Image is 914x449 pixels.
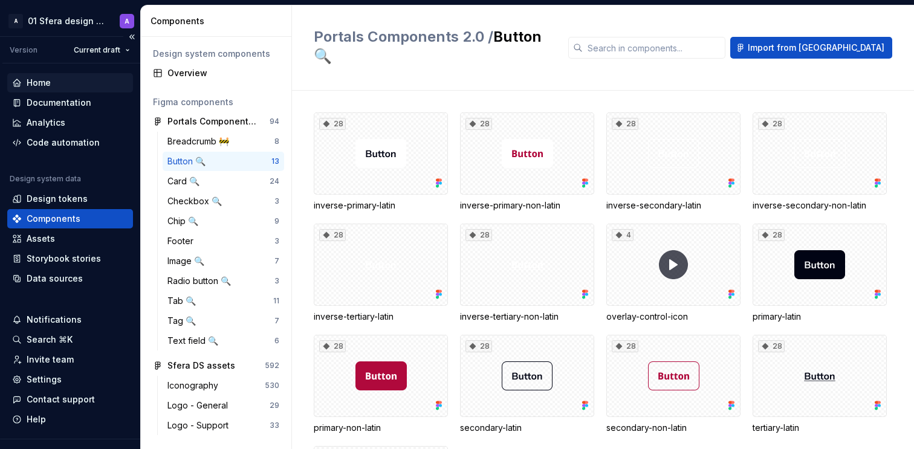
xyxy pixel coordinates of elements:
div: 530 [265,381,279,390]
div: 28 [465,229,492,241]
a: Text field 🔍6 [163,331,284,350]
div: primary-non-latin [314,422,448,434]
div: 28primary-latin [753,224,887,323]
a: Logo - Support33 [163,416,284,435]
button: Import from [GEOGRAPHIC_DATA] [730,37,892,59]
div: 28inverse-secondary-latin [606,112,741,212]
div: Assets [27,233,55,245]
button: Notifications [7,310,133,329]
div: inverse-secondary-latin [606,199,741,212]
a: Overview [148,63,284,83]
input: Search in components... [583,37,725,59]
div: primary-latin [753,311,887,323]
div: 28 [319,118,346,130]
div: Logo - General [167,399,233,412]
a: Tag 🔍7 [163,311,284,331]
div: 28tertiary-latin [753,335,887,434]
div: Settings [27,373,62,386]
a: Checkbox 🔍3 [163,192,284,211]
div: 28 [465,340,492,352]
span: Portals Components 2.0 / [314,28,493,45]
div: Components [27,213,80,225]
a: Breadcrumb 🚧8 [163,132,284,151]
div: 28inverse-secondary-non-latin [753,112,887,212]
div: 28 [612,118,638,130]
div: 28 [465,118,492,130]
div: Version [10,45,37,55]
button: A01 Sfera design systemA [2,8,138,34]
div: inverse-secondary-non-latin [753,199,887,212]
div: 28 [758,118,785,130]
div: Footer [167,235,198,247]
a: Iconography530 [163,376,284,395]
div: overlay-control-icon [606,311,741,323]
a: Sfera DS assets592 [148,356,284,375]
div: inverse-tertiary-non-latin [460,311,594,323]
div: 28 [612,340,638,352]
span: Current draft [74,45,120,55]
div: 11 [273,296,279,306]
div: tertiary-latin [753,422,887,434]
a: Tab 🔍11 [163,291,284,311]
div: Design system data [10,174,81,184]
div: Search ⌘K [27,334,73,346]
a: Analytics [7,113,133,132]
div: 28 [319,229,346,241]
div: 33 [270,421,279,430]
div: A [8,14,23,28]
div: Code automation [27,137,100,149]
div: Iconography [167,380,223,392]
a: Settings [7,370,133,389]
div: Design system components [153,48,279,60]
div: Storybook stories [27,253,101,265]
div: Button 🔍 [167,155,210,167]
div: Portals Components 2.0 [167,115,258,128]
div: Components [151,15,287,27]
a: Chip 🔍9 [163,212,284,231]
button: Contact support [7,390,133,409]
button: Current draft [68,42,135,59]
a: Data sources [7,269,133,288]
div: Invite team [27,354,74,366]
div: secondary-latin [460,422,594,434]
div: inverse-primary-latin [314,199,448,212]
div: Image 🔍 [167,255,209,267]
div: Tab 🔍 [167,295,201,307]
div: 4 [612,229,634,241]
div: 01 Sfera design system [28,15,105,27]
button: Search ⌘K [7,330,133,349]
a: Documentation [7,93,133,112]
div: Tag 🔍 [167,315,201,327]
div: 7 [274,256,279,266]
div: 8 [274,137,279,146]
a: Home [7,73,133,92]
div: inverse-tertiary-latin [314,311,448,323]
div: 6 [274,336,279,346]
div: Overview [167,67,279,79]
div: Analytics [27,117,65,129]
a: Code automation [7,133,133,152]
a: Assets [7,229,133,248]
a: Storybook stories [7,249,133,268]
div: 28inverse-tertiary-latin [314,224,448,323]
div: Sfera DS assets [167,360,235,372]
div: 28inverse-primary-latin [314,112,448,212]
div: 4overlay-control-icon [606,224,741,323]
div: Documentation [27,97,91,109]
div: 28 [758,340,785,352]
a: Image 🔍7 [163,251,284,271]
div: 592 [265,361,279,370]
div: 7 [274,316,279,326]
div: 29 [270,401,279,410]
div: Radio button 🔍 [167,275,236,287]
div: 3 [274,236,279,246]
div: Card 🔍 [167,175,204,187]
a: Logo - General29 [163,396,284,415]
div: 28inverse-primary-non-latin [460,112,594,212]
div: secondary-non-latin [606,422,741,434]
div: 3 [274,196,279,206]
div: Text field 🔍 [167,335,223,347]
div: Data sources [27,273,83,285]
div: 28 [319,340,346,352]
div: 94 [270,117,279,126]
